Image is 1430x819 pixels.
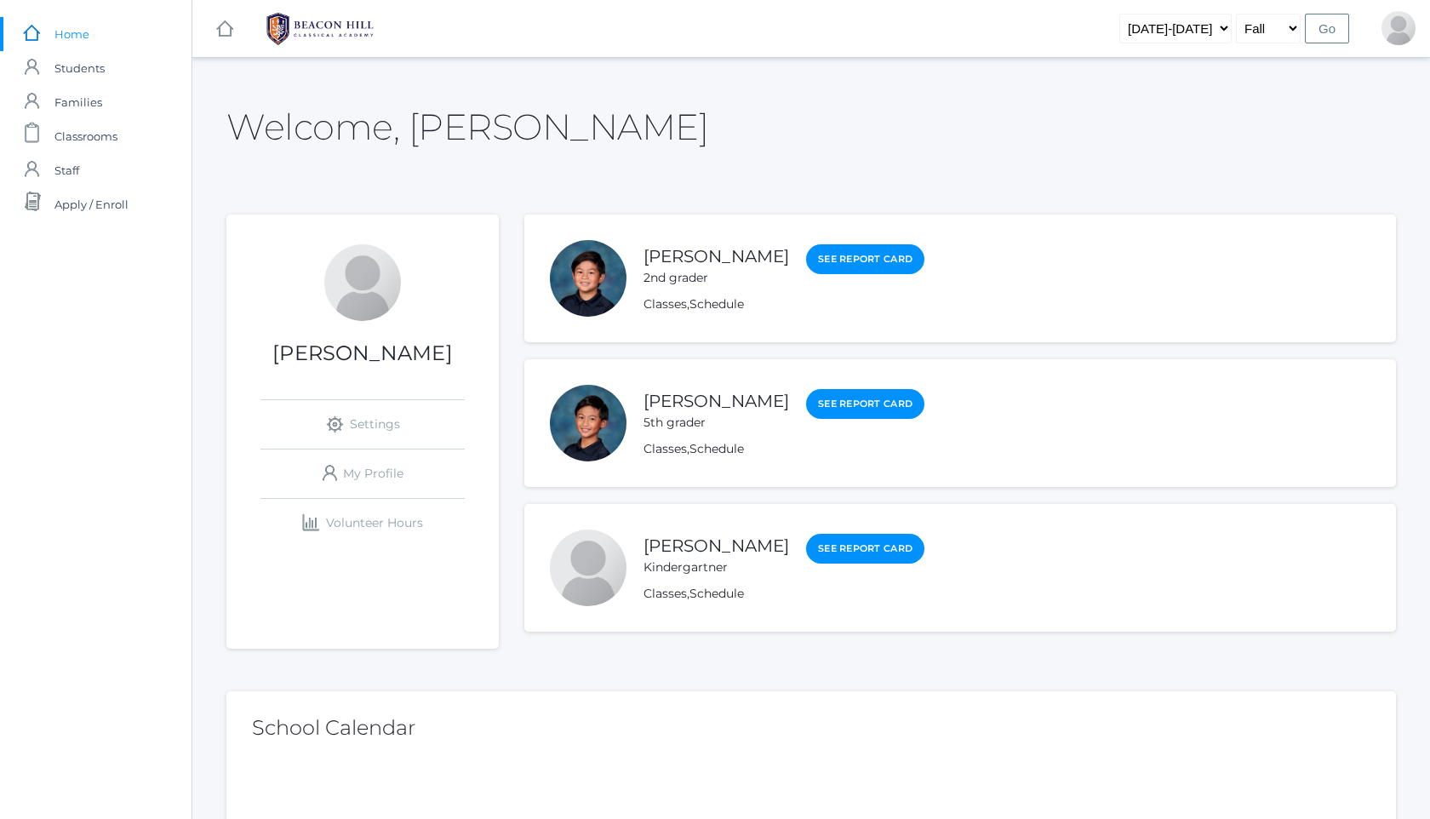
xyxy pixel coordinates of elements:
[226,107,708,146] h2: Welcome, [PERSON_NAME]
[54,119,117,153] span: Classrooms
[643,391,789,411] a: [PERSON_NAME]
[806,244,924,274] a: See Report Card
[54,187,129,221] span: Apply / Enroll
[550,240,626,317] div: Nico Soratorio
[643,414,789,432] div: 5th grader
[256,8,384,50] img: 1_BHCALogos-05.png
[643,295,924,313] div: ,
[643,586,687,601] a: Classes
[643,441,687,456] a: Classes
[643,535,789,556] a: [PERSON_NAME]
[260,400,465,449] a: Settings
[689,296,744,312] a: Schedule
[324,244,401,321] div: Lew Soratorio
[1305,14,1349,43] input: Go
[689,441,744,456] a: Schedule
[54,153,79,187] span: Staff
[226,342,499,364] h1: [PERSON_NAME]
[643,558,789,576] div: Kindergartner
[643,585,924,603] div: ,
[806,534,924,564] a: See Report Card
[806,389,924,419] a: See Report Card
[54,85,102,119] span: Families
[54,17,89,51] span: Home
[54,51,105,85] span: Students
[260,450,465,498] a: My Profile
[689,586,744,601] a: Schedule
[550,530,626,606] div: Kailo Soratorio
[260,499,465,547] a: Volunteer Hours
[643,296,687,312] a: Classes
[643,440,924,458] div: ,
[643,269,789,287] div: 2nd grader
[252,717,1370,739] h2: School Calendar
[550,385,626,461] div: Matteo Soratorio
[643,246,789,266] a: [PERSON_NAME]
[1381,11,1416,45] div: Lew Soratorio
